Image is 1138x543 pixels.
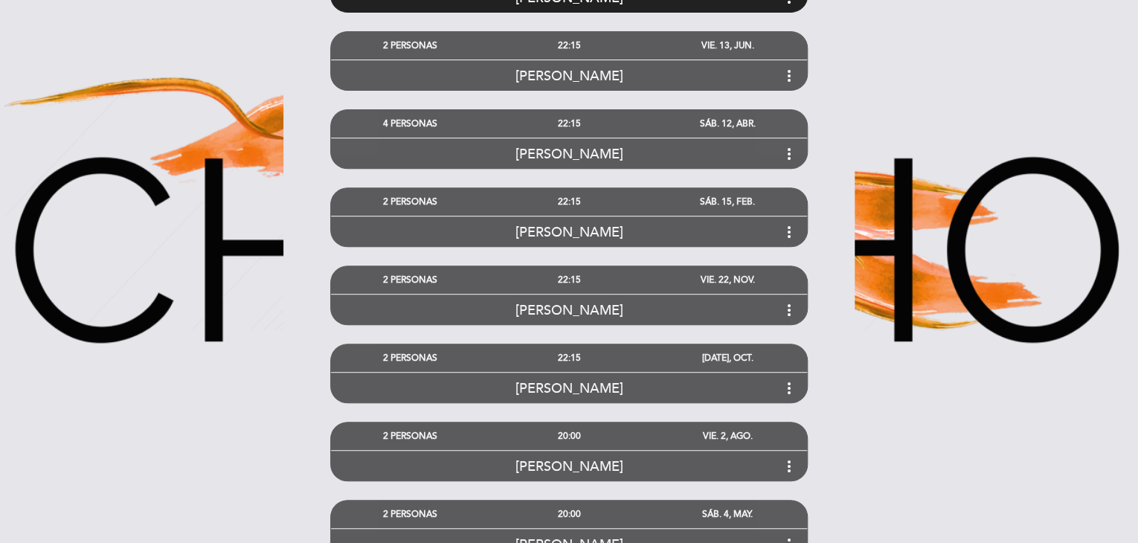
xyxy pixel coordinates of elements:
[780,457,798,475] i: more_vert
[649,501,807,528] div: SÁB. 4, MAY.
[331,110,489,138] div: 4 PERSONAS
[515,302,623,318] span: [PERSON_NAME]
[489,501,648,528] div: 20:00
[331,501,489,528] div: 2 PERSONAS
[331,422,489,450] div: 2 PERSONAS
[331,32,489,60] div: 2 PERSONAS
[649,32,807,60] div: VIE. 13, JUN.
[489,266,648,294] div: 22:15
[489,110,648,138] div: 22:15
[649,188,807,216] div: SÁB. 15, FEB.
[515,68,623,84] span: [PERSON_NAME]
[649,422,807,450] div: VIE. 2, AGO.
[780,67,798,85] i: more_vert
[489,188,648,216] div: 22:15
[489,344,648,372] div: 22:15
[780,223,798,241] i: more_vert
[489,32,648,60] div: 22:15
[780,145,798,163] i: more_vert
[489,422,648,450] div: 20:00
[515,224,623,240] span: [PERSON_NAME]
[515,146,623,162] span: [PERSON_NAME]
[649,344,807,372] div: [DATE], OCT.
[515,458,623,475] span: [PERSON_NAME]
[515,380,623,396] span: [PERSON_NAME]
[649,266,807,294] div: VIE. 22, NOV.
[649,110,807,138] div: SÁB. 12, ABR.
[780,379,798,397] i: more_vert
[331,188,489,216] div: 2 PERSONAS
[780,301,798,319] i: more_vert
[331,266,489,294] div: 2 PERSONAS
[331,344,489,372] div: 2 PERSONAS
